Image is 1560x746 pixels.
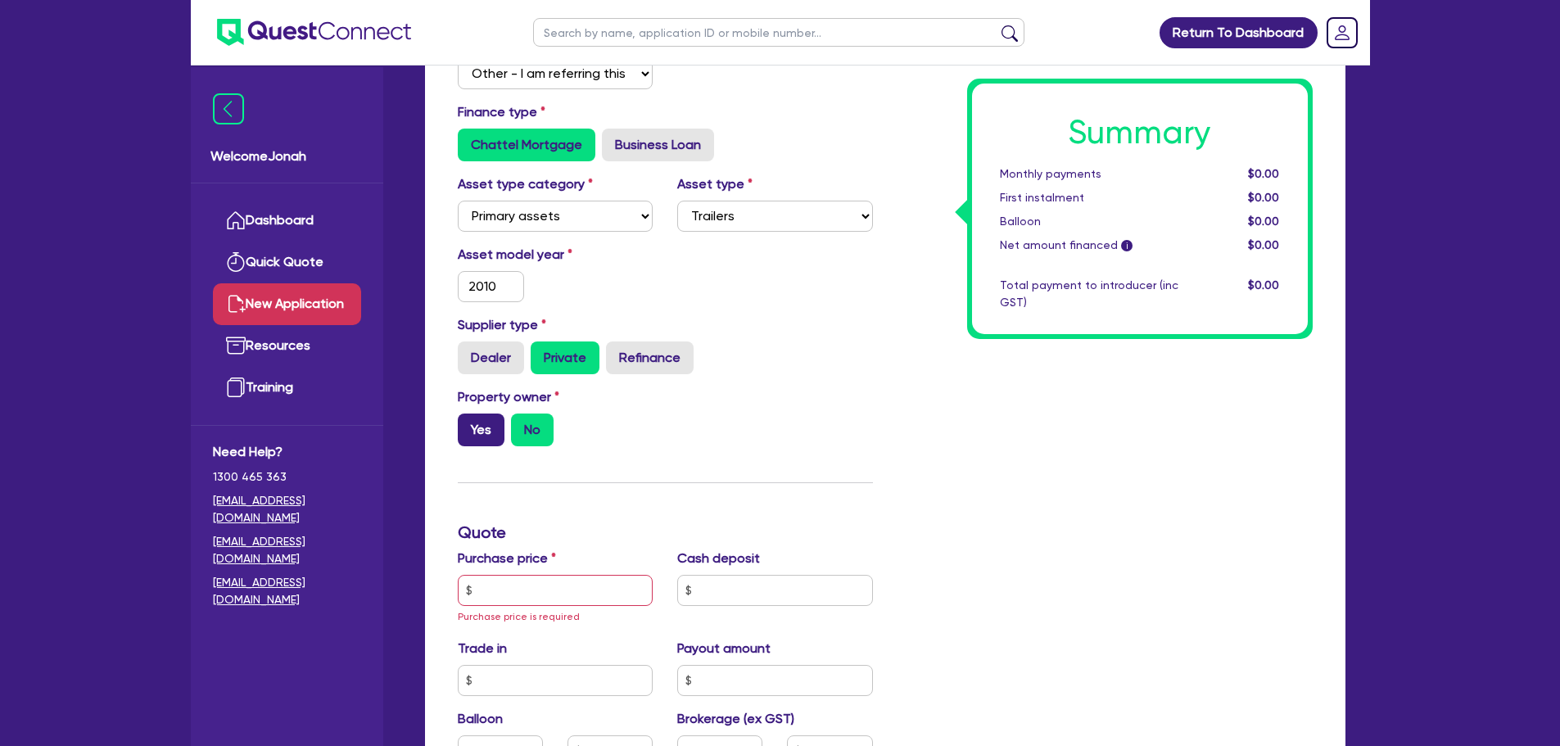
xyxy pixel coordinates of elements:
[988,277,1191,311] div: Total payment to introducer (inc GST)
[226,378,246,397] img: training
[213,468,361,486] span: 1300 465 363
[677,639,771,658] label: Payout amount
[458,414,504,446] label: Yes
[1321,11,1363,54] a: Dropdown toggle
[458,522,873,542] h3: Quote
[213,574,361,608] a: [EMAIL_ADDRESS][DOMAIN_NAME]
[458,341,524,374] label: Dealer
[677,709,794,729] label: Brokerage (ex GST)
[458,549,556,568] label: Purchase price
[213,492,361,527] a: [EMAIL_ADDRESS][DOMAIN_NAME]
[213,367,361,409] a: Training
[458,102,545,122] label: Finance type
[988,237,1191,254] div: Net amount financed
[217,19,411,46] img: quest-connect-logo-blue
[458,611,580,622] span: Purchase price is required
[677,549,760,568] label: Cash deposit
[1248,215,1279,228] span: $0.00
[1248,167,1279,180] span: $0.00
[213,325,361,367] a: Resources
[458,129,595,161] label: Chattel Mortgage
[210,147,364,166] span: Welcome Jonah
[458,387,559,407] label: Property owner
[606,341,694,374] label: Refinance
[226,252,246,272] img: quick-quote
[213,200,361,242] a: Dashboard
[226,294,246,314] img: new-application
[602,129,714,161] label: Business Loan
[213,242,361,283] a: Quick Quote
[988,189,1191,206] div: First instalment
[458,315,546,335] label: Supplier type
[458,709,503,729] label: Balloon
[213,93,244,124] img: icon-menu-close
[213,442,361,462] span: Need Help?
[1248,238,1279,251] span: $0.00
[458,174,593,194] label: Asset type category
[445,245,666,264] label: Asset model year
[213,533,361,567] a: [EMAIL_ADDRESS][DOMAIN_NAME]
[226,336,246,355] img: resources
[458,639,507,658] label: Trade in
[213,283,361,325] a: New Application
[1121,241,1133,252] span: i
[531,341,599,374] label: Private
[1000,113,1280,152] h1: Summary
[988,213,1191,230] div: Balloon
[533,18,1024,47] input: Search by name, application ID or mobile number...
[988,165,1191,183] div: Monthly payments
[1248,278,1279,292] span: $0.00
[1160,17,1318,48] a: Return To Dashboard
[1248,191,1279,204] span: $0.00
[511,414,554,446] label: No
[677,174,753,194] label: Asset type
